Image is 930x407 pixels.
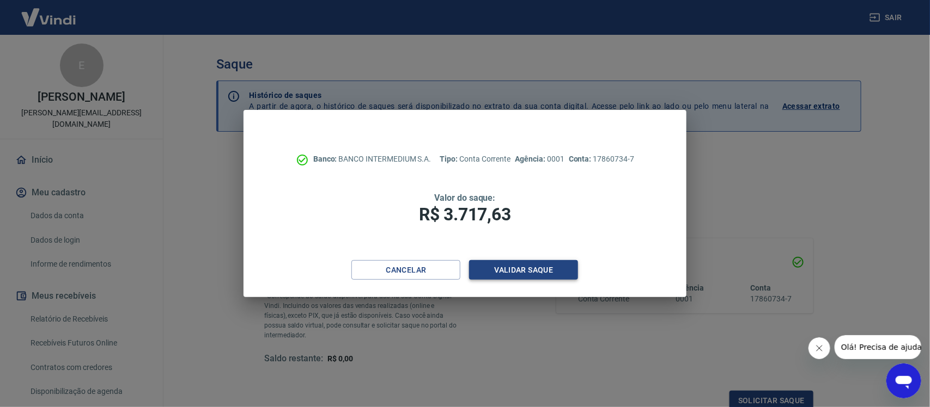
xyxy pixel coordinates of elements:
[440,155,459,163] span: Tipo:
[351,260,460,280] button: Cancelar
[440,153,510,165] p: Conta Corrente
[434,193,495,203] span: Valor do saque:
[419,204,510,225] span: R$ 3.717,63
[515,153,564,165] p: 0001
[569,153,634,165] p: 17860734-7
[313,153,431,165] p: BANCO INTERMEDIUM S.A.
[469,260,578,280] button: Validar saque
[515,155,548,163] span: Agência:
[886,363,921,398] iframe: Botão para abrir a janela de mensagens
[313,155,339,163] span: Banco:
[569,155,593,163] span: Conta:
[7,8,92,16] span: Olá! Precisa de ajuda?
[809,337,830,359] iframe: Fechar mensagem
[835,335,921,359] iframe: Mensagem da empresa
